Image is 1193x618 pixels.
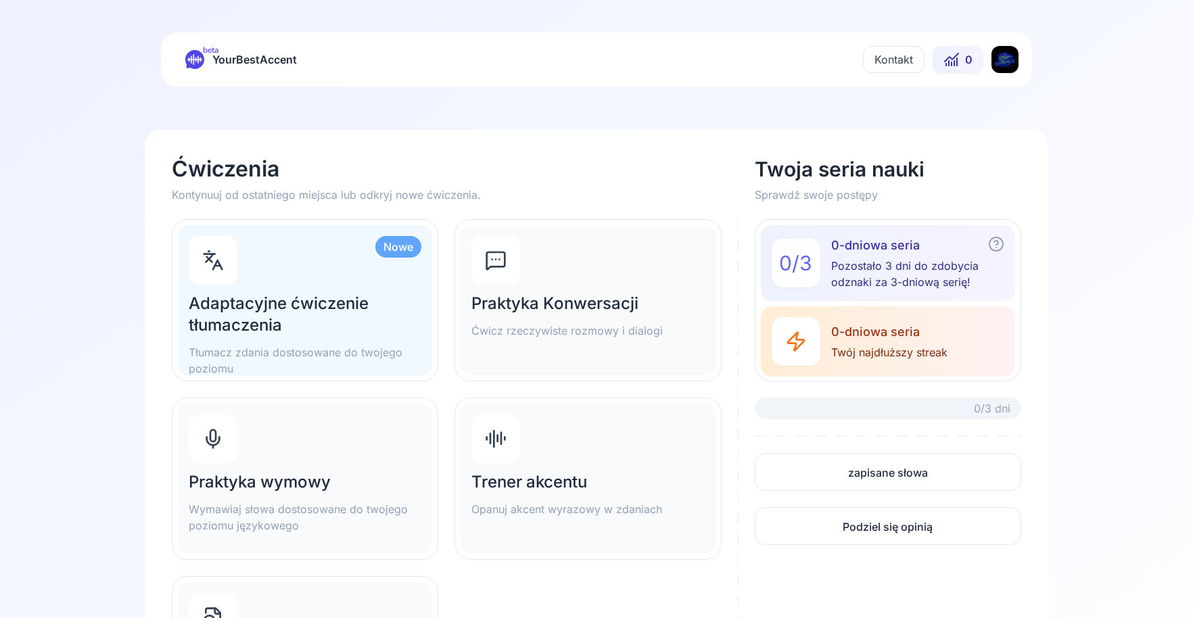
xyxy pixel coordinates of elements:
[174,50,308,69] a: betaYourBestAccent
[454,219,721,381] a: Praktyka KonwersacjiĆwicz rzeczywiste rozmowy i dialogi
[471,471,704,493] h2: Trener akcentu
[189,471,421,493] h2: Praktyka wymowy
[755,187,1021,203] p: Sprawdź swoje postępy
[189,344,421,377] p: Tłumacz zdania dostosowane do twojego poziomu
[755,507,1021,545] a: Podziel się opinią
[755,453,1021,491] a: zapisane słowa
[203,45,218,55] span: beta
[189,293,421,336] h2: Adaptacyjne ćwiczenie tłumaczenia
[831,323,948,341] span: 0-dniowa seria
[974,400,1010,417] span: 0/3 dni
[831,344,948,360] span: Twój najdłuższy streak
[172,219,438,381] a: NoweAdaptacyjne ćwiczenie tłumaczeniaTłumacz zdania dostosowane do twojego poziomu
[831,258,1004,290] span: Pozostało 3 dni do zdobycia odznaki za 3-dniową serię!
[454,398,721,560] a: Trener akcentuOpanuj akcent wyrazowy w zdaniach
[172,398,438,560] a: Praktyka wymowyWymawiaj słowa dostosowane do twojego poziomu językowego
[189,501,421,533] p: Wymawiaj słowa dostosowane do twojego poziomu językowego
[779,251,812,275] span: 0 / 3
[172,157,739,181] h1: Ćwiczenia
[991,46,1019,73] img: KU
[471,501,704,517] p: Opanuj akcent wyrazowy w zdaniach
[471,293,704,314] h2: Praktyka Konwersacji
[831,236,1004,255] span: 0-dniowa seria
[965,51,973,68] span: 0
[863,46,925,73] button: Kontakt
[471,323,704,339] p: Ćwicz rzeczywiste rozmowy i dialogi
[933,46,983,73] button: 0
[212,50,297,69] span: YourBestAccent
[172,187,739,203] p: Kontynuuj od ostatniego miejsca lub odkryj nowe ćwiczenia.
[755,157,1021,181] h2: Twoja seria nauki
[375,236,421,258] div: Nowe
